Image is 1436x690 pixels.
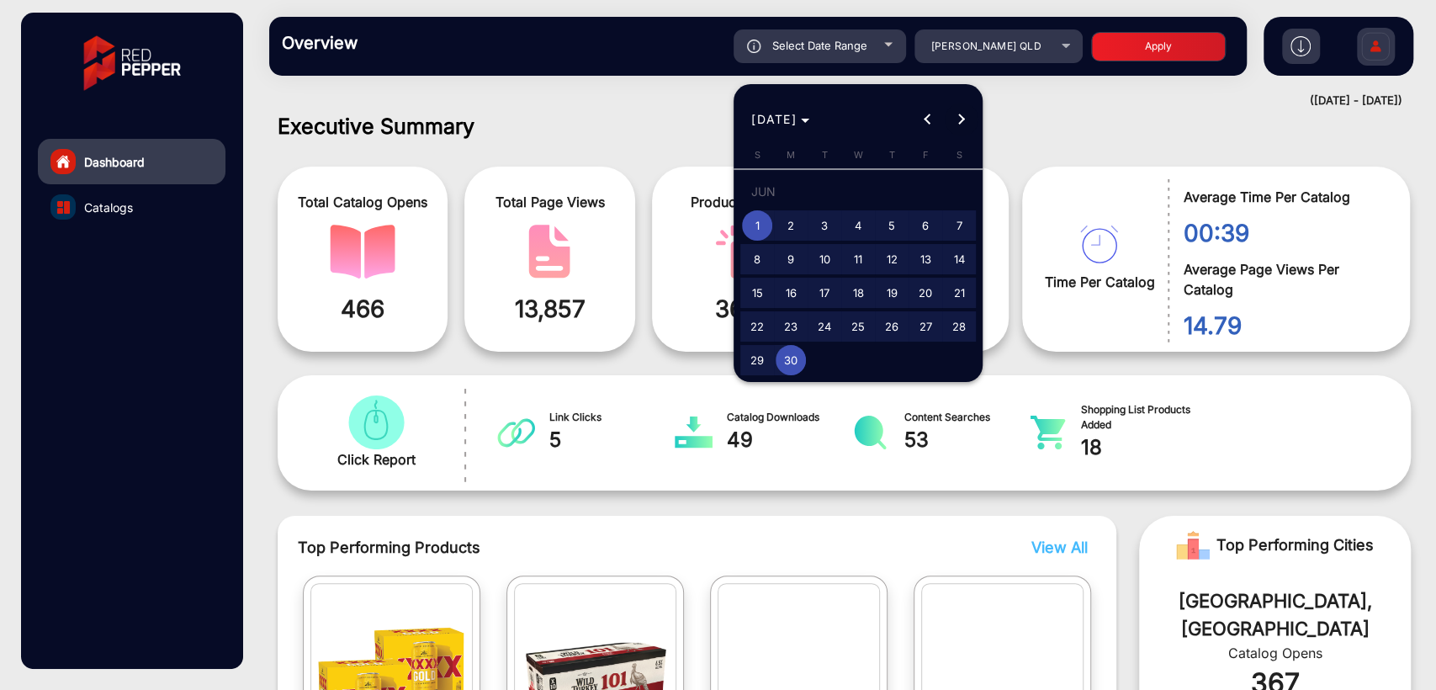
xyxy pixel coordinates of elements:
span: 13 [910,244,941,274]
button: June 27, 2025 [909,310,942,343]
button: June 4, 2025 [841,209,875,242]
span: 10 [809,244,840,274]
button: June 10, 2025 [808,242,841,276]
button: June 16, 2025 [774,276,808,310]
button: June 18, 2025 [841,276,875,310]
span: F [922,149,928,161]
button: June 21, 2025 [942,276,976,310]
span: 18 [843,278,873,308]
button: June 7, 2025 [942,209,976,242]
button: June 15, 2025 [740,276,774,310]
span: 7 [944,210,974,241]
button: June 5, 2025 [875,209,909,242]
button: Next month [945,103,978,136]
span: 30 [776,345,806,375]
span: 15 [742,278,772,308]
button: June 11, 2025 [841,242,875,276]
button: June 13, 2025 [909,242,942,276]
button: June 22, 2025 [740,310,774,343]
span: M [787,149,795,161]
span: 17 [809,278,840,308]
span: 21 [944,278,974,308]
span: 16 [776,278,806,308]
span: 5 [877,210,907,241]
button: June 1, 2025 [740,209,774,242]
button: June 2, 2025 [774,209,808,242]
span: 9 [776,244,806,274]
span: 6 [910,210,941,241]
span: 12 [877,244,907,274]
button: June 20, 2025 [909,276,942,310]
span: T [821,149,827,161]
button: June 9, 2025 [774,242,808,276]
button: June 12, 2025 [875,242,909,276]
button: June 23, 2025 [774,310,808,343]
button: June 14, 2025 [942,242,976,276]
button: June 25, 2025 [841,310,875,343]
span: 11 [843,244,873,274]
button: June 19, 2025 [875,276,909,310]
span: 25 [843,311,873,342]
span: 26 [877,311,907,342]
button: June 26, 2025 [875,310,909,343]
button: June 17, 2025 [808,276,841,310]
span: 24 [809,311,840,342]
span: S [956,149,962,161]
button: June 28, 2025 [942,310,976,343]
span: 27 [910,311,941,342]
span: 1 [742,210,772,241]
span: W [853,149,862,161]
span: [DATE] [751,112,797,126]
span: 4 [843,210,873,241]
span: 19 [877,278,907,308]
span: 8 [742,244,772,274]
span: 22 [742,311,772,342]
button: June 8, 2025 [740,242,774,276]
button: June 30, 2025 [774,343,808,377]
span: 23 [776,311,806,342]
span: 29 [742,345,772,375]
td: JUN [740,175,976,209]
button: June 29, 2025 [740,343,774,377]
span: S [754,149,760,161]
button: June 24, 2025 [808,310,841,343]
span: 14 [944,244,974,274]
button: June 3, 2025 [808,209,841,242]
button: June 6, 2025 [909,209,942,242]
span: 3 [809,210,840,241]
span: 28 [944,311,974,342]
span: 20 [910,278,941,308]
span: 2 [776,210,806,241]
span: T [888,149,894,161]
button: Choose month and year [744,104,816,135]
button: Previous month [911,103,945,136]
